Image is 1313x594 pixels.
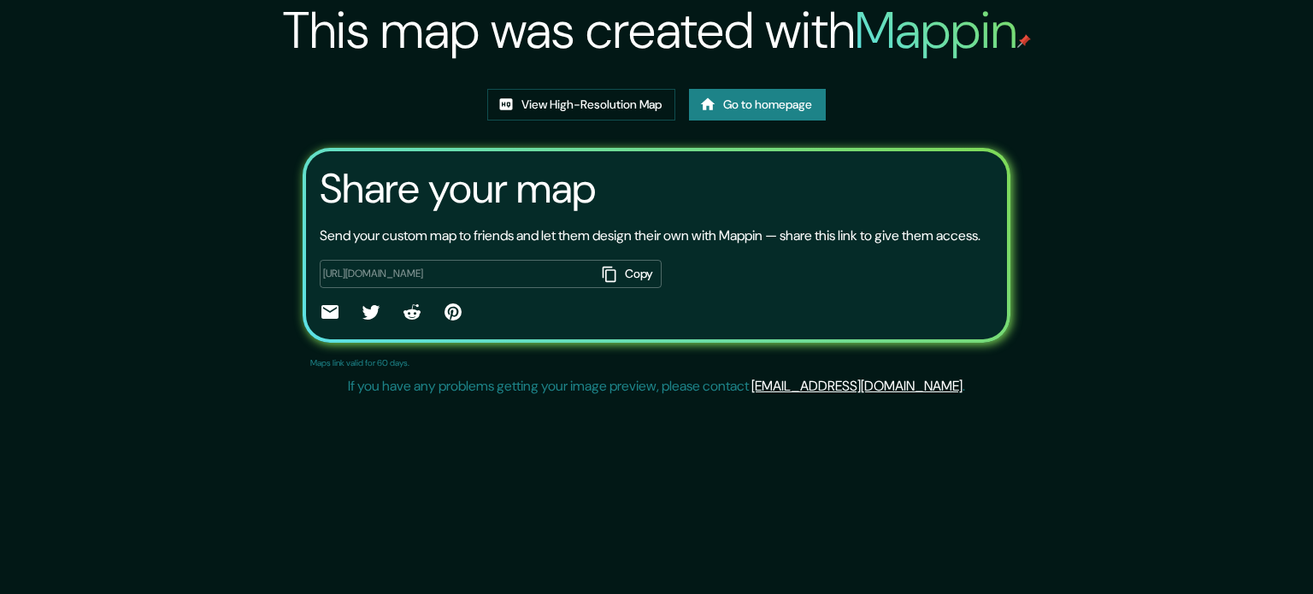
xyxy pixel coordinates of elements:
p: Send your custom map to friends and let them design their own with Mappin — share this link to gi... [320,226,980,246]
p: Maps link valid for 60 days. [310,356,409,369]
p: If you have any problems getting your image preview, please contact . [348,376,965,397]
img: mappin-pin [1017,34,1031,48]
a: Go to homepage [689,89,826,121]
h3: Share your map [320,165,596,213]
button: Copy [595,260,662,288]
a: [EMAIL_ADDRESS][DOMAIN_NAME] [751,377,963,395]
iframe: Help widget launcher [1161,527,1294,575]
a: View High-Resolution Map [487,89,675,121]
